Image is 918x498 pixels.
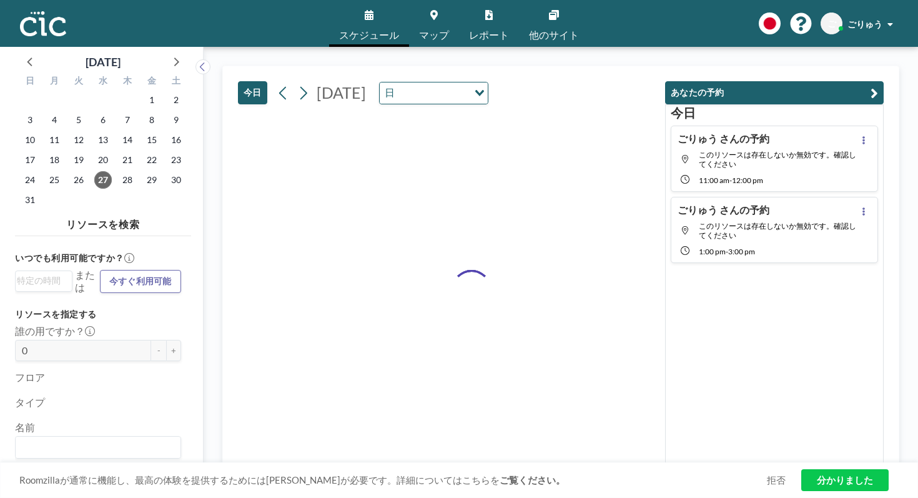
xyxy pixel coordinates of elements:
[119,171,136,189] span: 2025年8月28日木曜日
[151,340,166,361] button: -
[317,83,366,102] font: [DATE]
[75,269,95,293] font: または
[125,114,130,125] font: 7
[21,151,39,169] span: 2025年8月17日日曜日
[70,151,87,169] span: 2025年8月19日火曜日
[678,204,769,216] h4: ごりゅう さんの予約
[15,396,45,408] font: タイプ
[74,174,84,185] font: 26
[94,171,112,189] span: 2025年8月27日水曜日
[119,131,136,149] span: 2025年8月14日木曜日
[15,325,85,337] font: 誰の用ですか？
[469,29,509,41] font: レポート
[15,252,124,263] font: いつでも利用可能ですか？
[172,75,180,86] font: 土
[49,134,59,145] font: 11
[98,134,108,145] font: 13
[52,114,57,125] font: 4
[17,439,174,456] input: オプションを検索
[167,91,185,109] span: 2025年8月2日土曜日
[26,75,34,86] font: 日
[149,94,154,105] font: 1
[244,87,262,97] font: 今日
[678,132,769,145] h4: ごりゅう さんの予約
[50,75,59,86] font: 月
[699,221,856,240] span: このリソースは存在しないか無効です。確認してください
[109,276,172,286] font: 今すぐ利用可能
[847,19,882,29] font: ごりゅう
[122,154,132,165] font: 21
[86,55,121,69] font: [DATE]
[149,114,154,125] font: 8
[49,154,59,165] font: 18
[100,270,181,293] button: 今すぐ利用可能
[74,154,84,165] font: 19
[46,111,63,129] span: 2025年8月4日月曜日
[699,247,726,256] span: 1:00 PM
[21,131,39,149] span: 2025年8月10日日曜日
[143,171,160,189] span: 2025年8月29日金曜日
[665,81,884,104] button: あなたの予約
[171,134,181,145] font: 16
[119,151,136,169] span: 2025年8月21日木曜日
[171,174,181,185] font: 30
[16,437,180,458] div: オプションを検索
[74,134,84,145] font: 12
[99,75,107,86] font: 水
[122,134,132,145] font: 14
[27,114,32,125] font: 3
[98,154,108,165] font: 20
[94,131,112,149] span: 2025年8月13日水曜日
[25,134,35,145] font: 10
[21,191,39,209] span: 2025年8月31日日曜日
[167,111,185,129] span: 2025年8月9日土曜日
[767,474,786,486] a: 拒否
[20,11,66,36] img: 組織ロゴ
[70,111,87,129] span: 2025年8月5日火曜日
[380,82,488,104] div: オプションを検索
[671,105,878,121] h3: 今日
[25,174,35,185] font: 24
[19,474,500,486] font: Roomzillaが通常に機能し、最高の体験を提供するためには[PERSON_NAME]が必要です。詳細についてはこちらを
[143,151,160,169] span: 2025年8月22日金曜日
[46,131,63,149] span: 2025年8月11日月曜日
[385,86,395,98] font: 日
[143,91,160,109] span: 2025年8月1日金曜日
[166,340,181,361] button: +
[174,114,179,125] font: 9
[46,151,63,169] span: 2025年8月18日月曜日
[529,29,579,41] font: 他のサイト
[732,176,763,185] span: 12:00 PM
[66,218,141,230] font: リソースを検索
[699,176,729,185] span: 11:00 AM
[729,176,732,185] span: -
[500,474,565,486] font: ご覧ください。
[21,171,39,189] span: 2025年8月24日日曜日
[49,174,59,185] font: 25
[699,150,856,169] span: このリソースは存在しないか無効です。確認してください
[119,111,136,129] span: 2025年8月7日木曜日
[70,171,87,189] span: 2025年8月26日火曜日
[123,75,132,86] font: 木
[122,174,132,185] font: 28
[15,309,97,319] font: リソースを指定する
[238,81,267,104] button: 今日
[147,154,157,165] font: 22
[74,75,83,86] font: 火
[171,154,181,165] font: 23
[827,18,836,29] font: ご
[167,171,185,189] span: 2025年8月30日土曜日
[143,111,160,129] span: 2025年8月8日金曜日
[167,131,185,149] span: 2025年8月16日土曜日
[70,131,87,149] span: 2025年8月12日火曜日
[171,346,176,356] font: +
[147,174,157,185] font: 29
[94,151,112,169] span: 2025年8月20日水曜日
[147,75,156,86] font: 金
[157,346,160,356] font: -
[25,154,35,165] font: 17
[15,371,45,383] font: フロア
[767,474,786,486] font: 拒否
[174,94,179,105] font: 2
[98,174,108,185] font: 27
